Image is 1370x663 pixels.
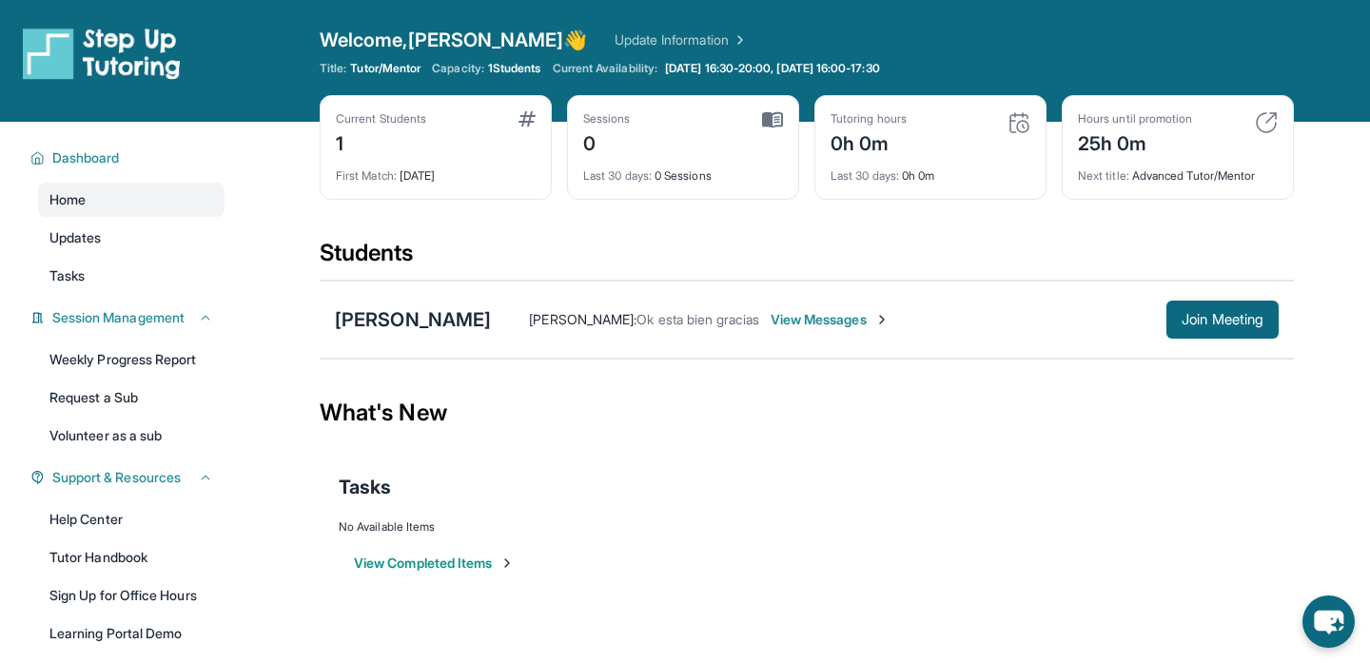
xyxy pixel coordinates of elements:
img: card [1008,111,1030,134]
span: Welcome, [PERSON_NAME] 👋 [320,27,588,53]
div: No Available Items [339,519,1275,535]
div: [PERSON_NAME] [335,306,491,333]
span: Dashboard [52,148,120,167]
div: Advanced Tutor/Mentor [1078,157,1278,184]
span: Support & Resources [52,468,181,487]
div: Tutoring hours [831,111,907,127]
img: logo [23,27,181,80]
img: Chevron Right [729,30,748,49]
button: Join Meeting [1166,301,1279,339]
a: Update Information [615,30,748,49]
span: 1 Students [488,61,541,76]
div: 25h 0m [1078,127,1192,157]
img: card [762,111,783,128]
span: Last 30 days : [831,168,899,183]
div: Sessions [583,111,631,127]
span: Title: [320,61,346,76]
span: Updates [49,228,102,247]
img: card [1255,111,1278,134]
button: View Completed Items [354,554,515,573]
span: Tutor/Mentor [350,61,421,76]
span: First Match : [336,168,397,183]
div: Current Students [336,111,426,127]
img: card [519,111,536,127]
a: Request a Sub [38,380,225,415]
span: Capacity: [432,61,484,76]
span: Next title : [1078,168,1129,183]
img: Chevron-Right [874,312,890,327]
span: [PERSON_NAME] : [529,311,636,327]
a: Sign Up for Office Hours [38,578,225,613]
div: 0h 0m [831,127,907,157]
a: Volunteer as a sub [38,419,225,453]
button: Dashboard [45,148,213,167]
div: 0 [583,127,631,157]
span: Last 30 days : [583,168,652,183]
a: Home [38,183,225,217]
button: Support & Resources [45,468,213,487]
a: Tasks [38,259,225,293]
div: 1 [336,127,426,157]
div: Hours until promotion [1078,111,1192,127]
span: Join Meeting [1182,314,1263,325]
span: Session Management [52,308,185,327]
button: Session Management [45,308,213,327]
a: Updates [38,221,225,255]
div: 0h 0m [831,157,1030,184]
a: Help Center [38,502,225,536]
span: Tasks [339,474,391,500]
span: Home [49,190,86,209]
a: Tutor Handbook [38,540,225,575]
div: What's New [320,371,1294,455]
button: chat-button [1302,595,1355,648]
div: [DATE] [336,157,536,184]
span: View Messages [771,310,890,329]
span: Ok esta bien gracias [636,311,758,327]
span: Tasks [49,266,85,285]
div: 0 Sessions [583,157,783,184]
a: Weekly Progress Report [38,342,225,377]
div: Students [320,238,1294,280]
a: [DATE] 16:30-20:00, [DATE] 16:00-17:30 [661,61,884,76]
span: [DATE] 16:30-20:00, [DATE] 16:00-17:30 [665,61,880,76]
a: Learning Portal Demo [38,616,225,651]
span: Current Availability: [553,61,657,76]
